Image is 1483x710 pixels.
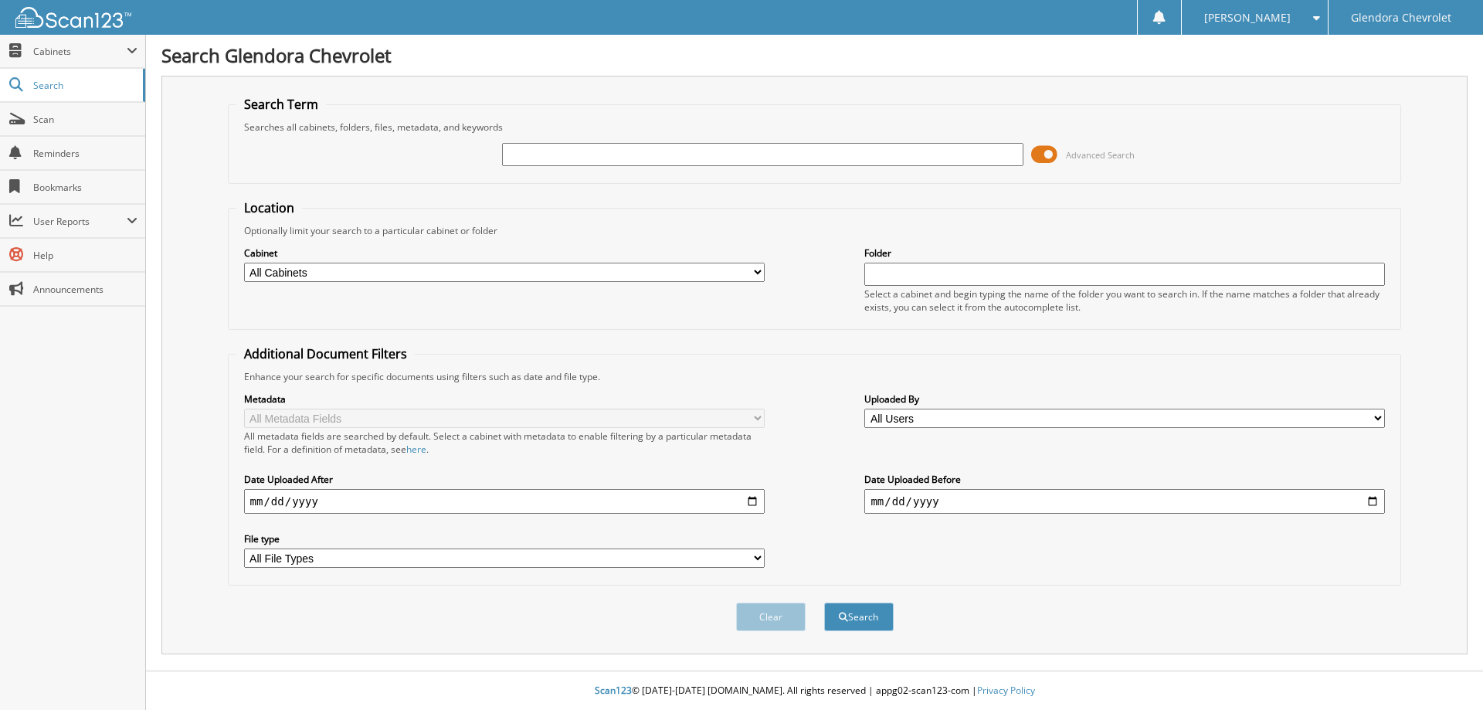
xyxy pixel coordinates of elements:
label: Date Uploaded Before [864,473,1385,486]
span: Cabinets [33,45,127,58]
legend: Search Term [236,96,326,113]
label: Date Uploaded After [244,473,765,486]
span: [PERSON_NAME] [1204,13,1291,22]
span: Reminders [33,147,137,160]
input: start [244,489,765,514]
button: Search [824,603,894,631]
label: Metadata [244,392,765,406]
button: Clear [736,603,806,631]
img: scan123-logo-white.svg [15,7,131,28]
div: Searches all cabinets, folders, files, metadata, and keywords [236,121,1393,134]
div: © [DATE]-[DATE] [DOMAIN_NAME]. All rights reserved | appg02-scan123-com | [146,672,1483,710]
a: here [406,443,426,456]
legend: Additional Document Filters [236,345,415,362]
span: Glendora Chevrolet [1351,13,1451,22]
a: Privacy Policy [977,684,1035,697]
span: Scan [33,113,137,126]
div: All metadata fields are searched by default. Select a cabinet with metadata to enable filtering b... [244,430,765,456]
legend: Location [236,199,302,216]
div: Optionally limit your search to a particular cabinet or folder [236,224,1393,237]
span: Advanced Search [1066,149,1135,161]
span: Search [33,79,135,92]
span: Help [33,249,137,262]
span: User Reports [33,215,127,228]
h1: Search Glendora Chevrolet [161,42,1468,68]
span: Announcements [33,283,137,296]
label: Cabinet [244,246,765,260]
label: File type [244,532,765,545]
span: Scan123 [595,684,632,697]
div: Enhance your search for specific documents using filters such as date and file type. [236,370,1393,383]
span: Bookmarks [33,181,137,194]
label: Folder [864,246,1385,260]
div: Select a cabinet and begin typing the name of the folder you want to search in. If the name match... [864,287,1385,314]
input: end [864,489,1385,514]
label: Uploaded By [864,392,1385,406]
